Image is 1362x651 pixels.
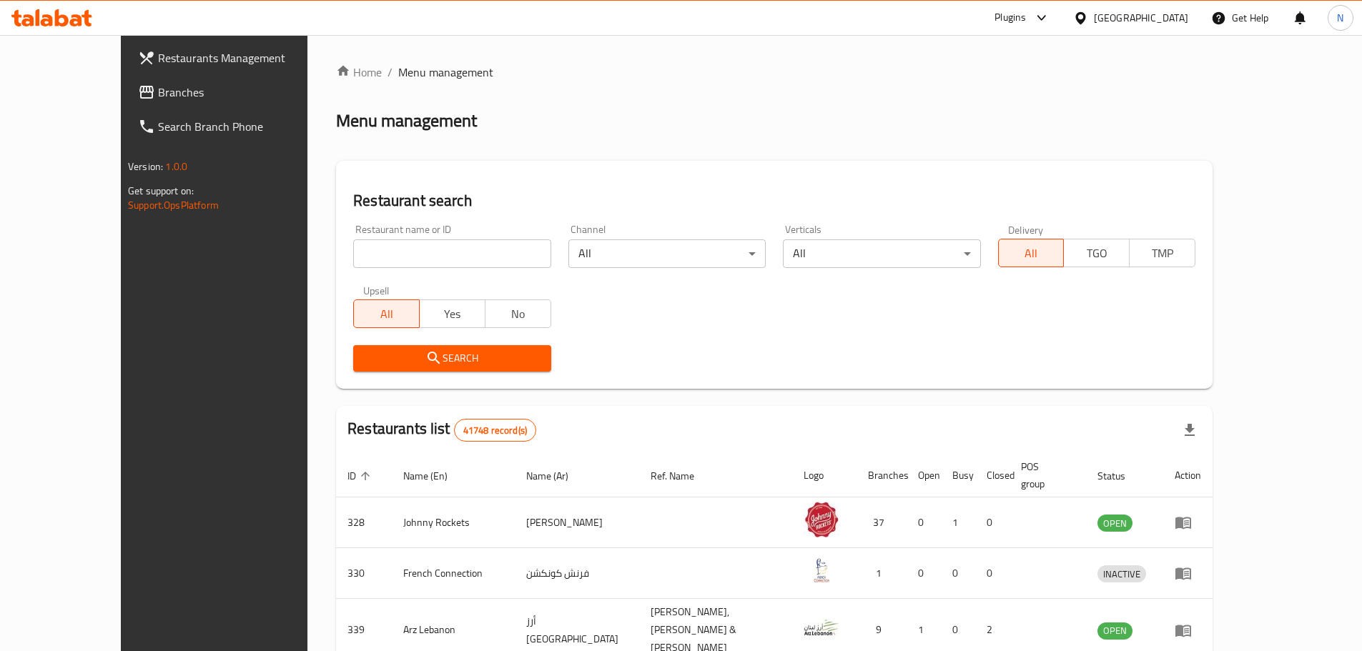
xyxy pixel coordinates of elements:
th: Logo [792,454,857,497]
span: Search [365,349,539,367]
span: 41748 record(s) [455,424,536,437]
span: No [491,304,546,324]
td: 330 [336,548,392,599]
span: POS group [1021,458,1069,492]
span: Yes [425,304,480,324]
a: Support.OpsPlatform [128,196,219,214]
span: Search Branch Phone [158,118,337,135]
img: Arz Lebanon [804,610,839,645]
span: OPEN [1097,515,1132,532]
span: Name (En) [403,467,466,484]
th: Closed [975,454,1010,497]
button: No [485,299,551,328]
span: Status [1097,467,1144,484]
span: Get support on: [128,182,194,200]
span: ID [347,467,375,484]
td: 0 [907,548,941,599]
a: Restaurants Management [127,41,348,75]
div: Menu [1175,622,1201,639]
button: All [998,239,1065,267]
div: Plugins [995,9,1026,26]
td: 37 [857,497,907,548]
span: 1.0.0 [165,157,187,176]
label: Delivery [1008,224,1044,234]
td: 328 [336,497,392,548]
td: French Connection [392,548,515,599]
span: TMP [1135,243,1190,264]
span: TGO [1070,243,1124,264]
div: All [568,239,766,268]
th: Busy [941,454,975,497]
nav: breadcrumb [336,64,1213,81]
td: 0 [975,497,1010,548]
a: Search Branch Phone [127,109,348,144]
button: TGO [1063,239,1130,267]
div: [GEOGRAPHIC_DATA] [1094,10,1188,26]
h2: Restaurant search [353,190,1195,212]
li: / [388,64,393,81]
button: TMP [1129,239,1195,267]
span: Restaurants Management [158,49,337,66]
td: 0 [975,548,1010,599]
td: 1 [941,497,975,548]
span: INACTIVE [1097,566,1146,582]
span: OPEN [1097,622,1132,639]
span: Branches [158,84,337,101]
img: Johnny Rockets [804,502,839,537]
div: Menu [1175,565,1201,582]
span: All [1005,243,1059,264]
td: [PERSON_NAME] [515,497,639,548]
a: Branches [127,75,348,109]
div: Export file [1173,413,1207,447]
label: Upsell [363,285,390,295]
th: Open [907,454,941,497]
div: INACTIVE [1097,565,1146,582]
div: Menu [1175,514,1201,531]
span: Ref. Name [651,467,713,484]
td: Johnny Rockets [392,497,515,548]
span: All [360,304,414,324]
span: Name (Ar) [526,467,587,484]
a: Home [336,64,382,81]
div: All [783,239,980,268]
th: Action [1163,454,1213,497]
h2: Menu management [336,109,477,132]
input: Search for restaurant name or ID.. [353,239,551,268]
td: 0 [907,497,941,548]
div: OPEN [1097,622,1132,640]
button: Search [353,345,551,372]
th: Branches [857,454,907,497]
h2: Restaurants list [347,418,536,442]
span: N [1337,10,1343,26]
button: All [353,299,420,328]
button: Yes [419,299,485,328]
div: Total records count [454,419,536,442]
span: Menu management [398,64,493,81]
span: Version: [128,157,163,176]
td: 1 [857,548,907,599]
img: French Connection [804,552,839,588]
td: 0 [941,548,975,599]
td: فرنش كونكشن [515,548,639,599]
